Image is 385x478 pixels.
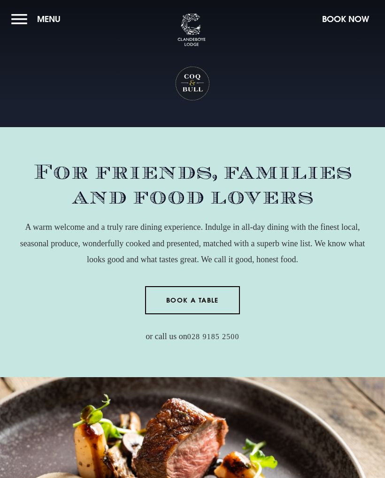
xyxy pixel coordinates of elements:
[317,9,374,29] button: Book Now
[37,14,61,24] span: Menu
[177,14,206,46] img: Clandeboye Lodge
[11,328,374,344] p: or call us on
[11,219,374,267] p: A warm welcome and a truly rare dining experience. Indulge in all-day dining with the finest loca...
[11,160,374,210] h2: For friends, families and food lovers
[145,286,240,314] a: Book a Table
[187,333,239,341] a: 028 9185 2500
[11,9,65,29] button: Menu
[175,66,211,102] h1: Coq & Bull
